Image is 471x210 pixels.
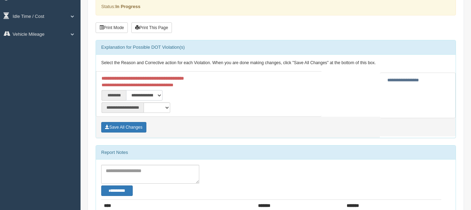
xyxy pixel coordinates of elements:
[101,122,146,133] button: Save
[96,55,456,72] div: Select the Reason and Corrective action for each Violation. When you are done making changes, cli...
[115,4,140,9] strong: In Progress
[131,22,172,33] button: Print This Page
[96,145,456,160] div: Report Notes
[96,22,128,33] button: Print Mode
[101,185,133,196] button: Change Filter Options
[96,40,456,54] div: Explanation for Possible DOT Violation(s)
